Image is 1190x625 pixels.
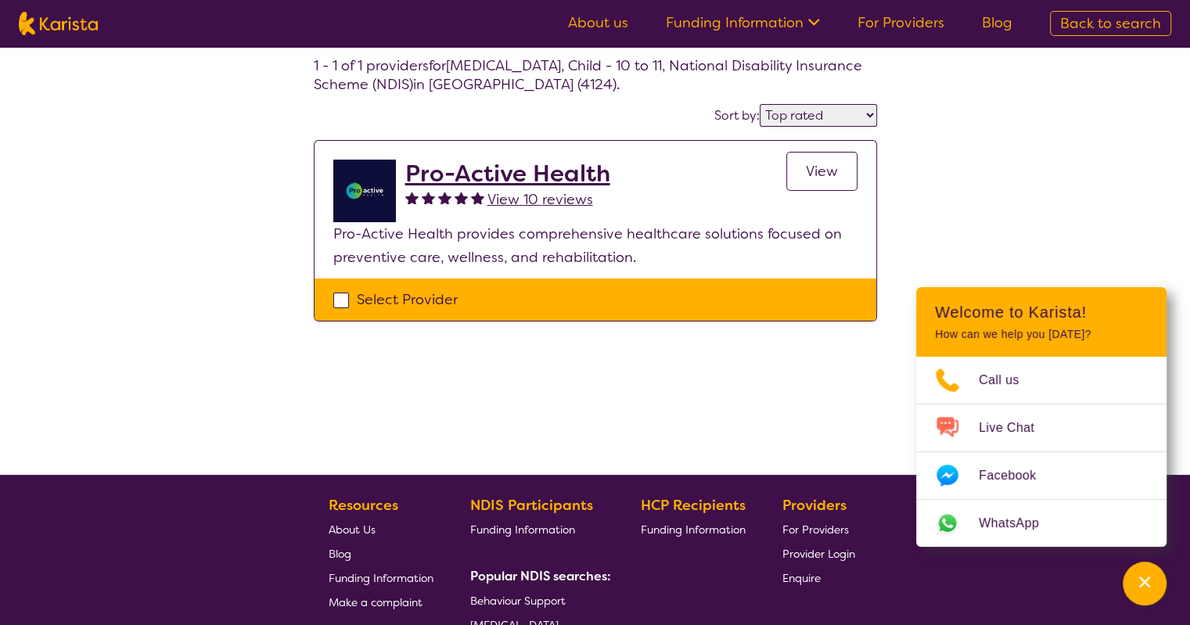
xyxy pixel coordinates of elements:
ul: Choose channel [916,357,1167,547]
a: Make a complaint [329,590,433,614]
a: Back to search [1050,11,1171,36]
b: Resources [329,496,398,515]
span: Live Chat [979,416,1053,440]
img: Karista logo [19,12,98,35]
a: View [786,152,857,191]
b: Providers [782,496,847,515]
img: jdgr5huzsaqxc1wfufya.png [333,160,396,222]
b: HCP Recipients [641,496,746,515]
span: View [806,162,838,181]
a: Web link opens in a new tab. [916,500,1167,547]
span: Call us [979,368,1038,392]
span: Enquire [782,571,821,585]
span: WhatsApp [979,512,1058,535]
img: fullstar [455,191,468,204]
a: Blog [982,13,1012,32]
p: Pro-Active Health provides comprehensive healthcare solutions focused on preventive care, wellnes... [333,222,857,269]
a: Behaviour Support [470,588,605,612]
a: About us [568,13,628,32]
h2: Welcome to Karista! [935,303,1148,321]
a: Funding Information [666,13,820,32]
span: Facebook [979,464,1055,487]
a: Funding Information [329,566,433,590]
span: Funding Information [470,523,575,537]
a: Pro-Active Health [405,160,610,188]
img: fullstar [405,191,419,204]
img: fullstar [422,191,435,204]
a: Funding Information [641,517,746,541]
button: Channel Menu [1123,562,1167,605]
span: View 10 reviews [487,190,593,209]
span: Blog [329,547,351,561]
div: Channel Menu [916,287,1167,547]
span: Funding Information [329,571,433,585]
span: Make a complaint [329,595,422,609]
a: About Us [329,517,433,541]
img: fullstar [438,191,451,204]
span: Funding Information [641,523,746,537]
img: fullstar [471,191,484,204]
a: Enquire [782,566,855,590]
span: Back to search [1060,14,1161,33]
p: How can we help you [DATE]? [935,328,1148,341]
a: For Providers [782,517,855,541]
a: Blog [329,541,433,566]
a: Funding Information [470,517,605,541]
a: For Providers [857,13,944,32]
b: Popular NDIS searches: [470,568,611,584]
span: Provider Login [782,547,855,561]
a: View 10 reviews [487,188,593,211]
a: Provider Login [782,541,855,566]
span: For Providers [782,523,849,537]
label: Sort by: [714,107,760,124]
b: NDIS Participants [470,496,593,515]
span: About Us [329,523,376,537]
span: Behaviour Support [470,594,566,608]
